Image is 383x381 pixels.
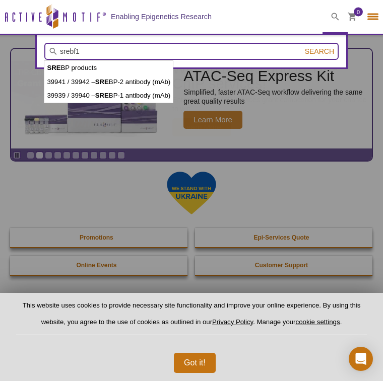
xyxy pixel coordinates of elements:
[348,13,357,23] a: 0
[16,301,367,335] p: This website uses cookies to provide necessary site functionality and improve your online experie...
[44,43,339,60] input: Keyword, Cat. No.
[174,353,216,373] button: Got it!
[95,92,109,99] strong: SRE
[349,347,373,371] div: Open Intercom Messenger
[95,78,109,86] strong: SRE
[302,47,337,56] button: Search
[44,61,173,75] li: BP products
[296,318,340,326] button: cookie settings
[44,89,173,103] li: 39939 / 39940 – BP-1 antibody (mAb)
[212,318,253,326] a: Privacy Policy
[47,64,60,71] strong: SRE
[357,8,360,17] span: 0
[44,75,173,89] li: 39941 / 39942 – BP-2 antibody (mAb)
[305,47,334,55] span: Search
[111,12,212,21] h2: Enabling Epigenetics Research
